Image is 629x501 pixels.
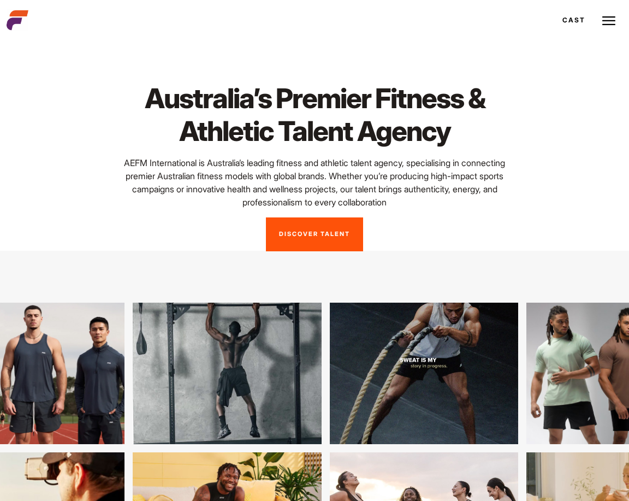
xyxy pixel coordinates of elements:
[111,82,518,148] h1: Australia’s Premier Fitness & Athletic Talent Agency
[553,5,595,35] a: Cast
[7,9,28,31] img: cropped-aefm-brand-fav-22-square.png
[100,303,289,444] img: hhhg
[602,14,615,27] img: Burger icon
[266,217,363,251] a: Discover Talent
[111,156,518,209] p: AEFM International is Australia’s leading fitness and athletic talent agency, specialising in con...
